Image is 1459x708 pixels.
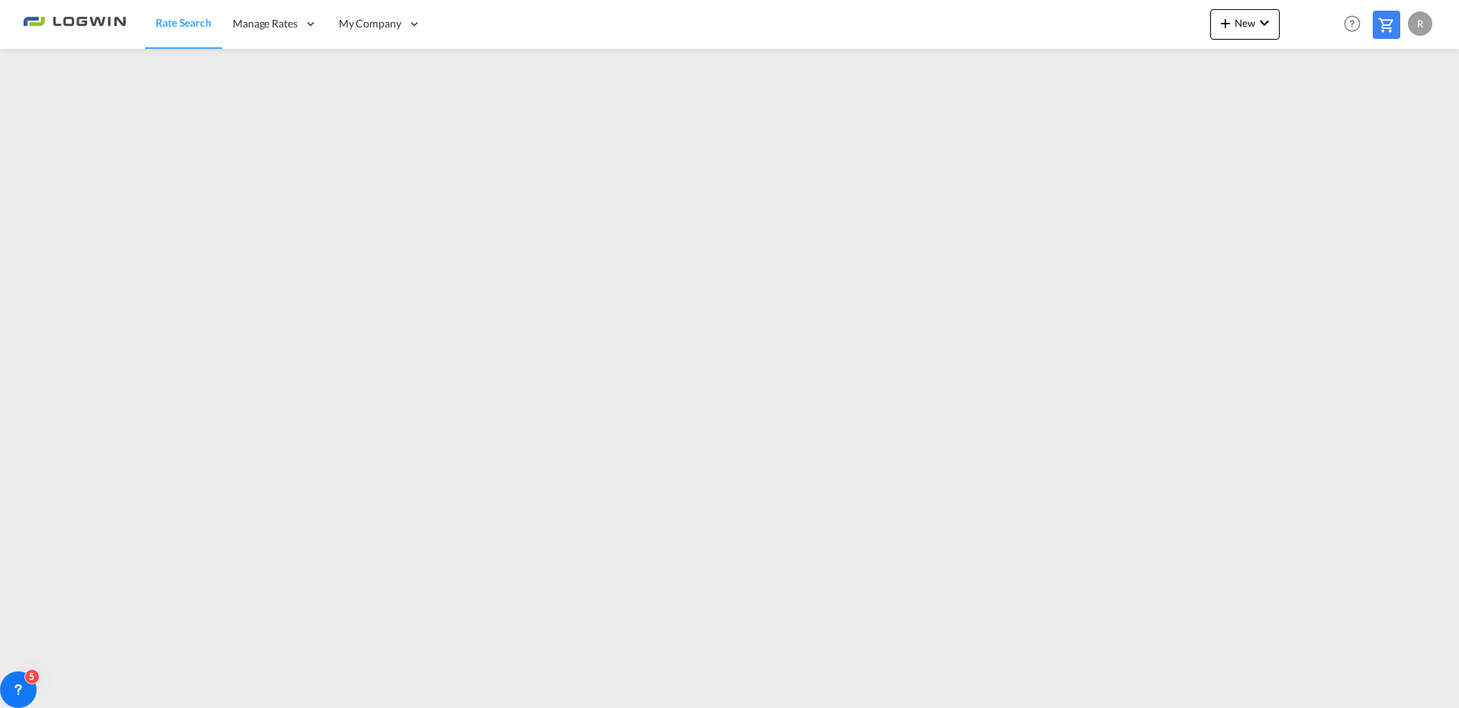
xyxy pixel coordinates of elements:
[156,16,211,29] span: Rate Search
[1216,17,1274,29] span: New
[1210,9,1280,40] button: icon-plus 400-fgNewicon-chevron-down
[1408,11,1432,36] div: R
[23,7,126,41] img: 2761ae10d95411efa20a1f5e0282d2d7.png
[1339,11,1365,37] span: Help
[1216,14,1235,32] md-icon: icon-plus 400-fg
[1255,14,1274,32] md-icon: icon-chevron-down
[233,16,298,31] span: Manage Rates
[339,16,401,31] span: My Company
[1339,11,1373,38] div: Help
